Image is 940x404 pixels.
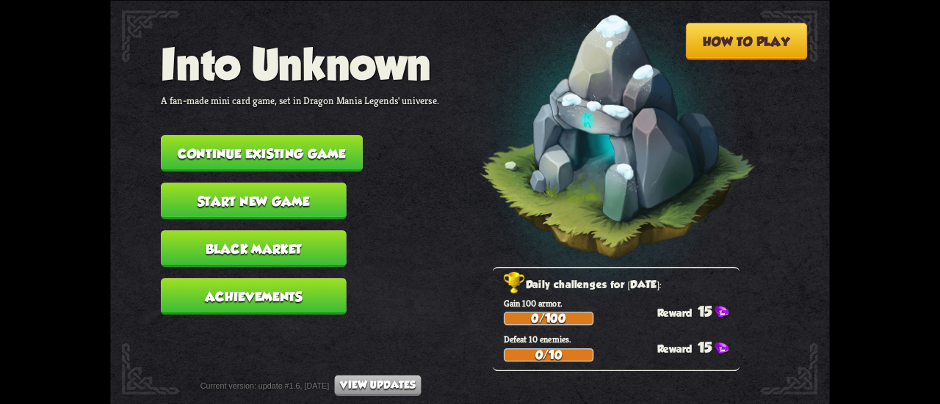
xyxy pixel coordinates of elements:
div: Current version: update #1.6, [DATE] [200,375,422,395]
p: A fan-made mini card game, set in Dragon Mania Legends' universe. [161,94,439,107]
button: Start new game [161,183,347,219]
button: Continue existing game [161,135,363,172]
div: 15 [657,303,740,319]
div: 15 [657,339,740,356]
h2: Daily challenges for [DATE]: [504,276,740,294]
div: 0/10 [505,349,592,360]
h1: Into Unknown [161,40,439,89]
div: 0/100 [505,312,592,323]
p: Gain 100 armor. [504,297,740,309]
button: Black Market [161,230,347,267]
button: How to play [685,23,807,60]
button: Achievements [161,278,347,315]
p: Defeat 10 enemies. [504,334,740,345]
button: View updates [335,375,422,395]
img: Golden_Trophy_Icon.png [504,271,526,294]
